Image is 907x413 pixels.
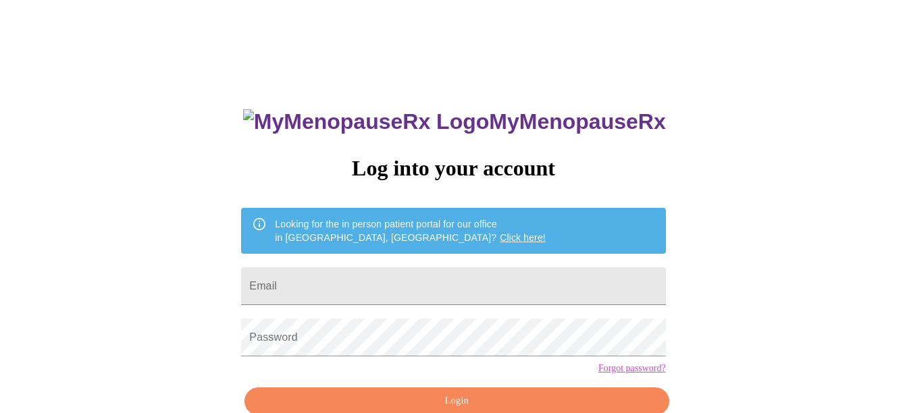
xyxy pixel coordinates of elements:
span: Login [260,393,653,410]
a: Forgot password? [598,363,666,374]
div: Looking for the in person patient portal for our office in [GEOGRAPHIC_DATA], [GEOGRAPHIC_DATA]? [275,212,546,250]
h3: MyMenopauseRx [243,109,666,134]
h3: Log into your account [241,156,665,181]
a: Click here! [500,232,546,243]
img: MyMenopauseRx Logo [243,109,489,134]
